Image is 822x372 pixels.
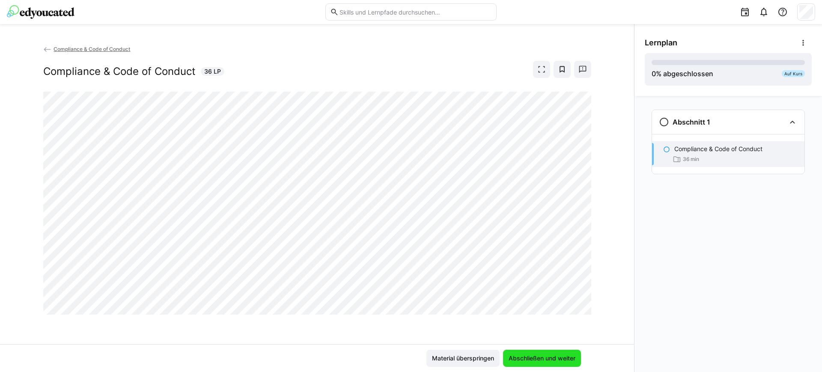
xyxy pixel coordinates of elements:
[43,65,196,78] h2: Compliance & Code of Conduct
[645,38,677,48] span: Lernplan
[683,156,699,163] span: 36 min
[204,67,221,76] span: 36 LP
[673,118,710,126] h3: Abschnitt 1
[652,68,713,79] div: % abgeschlossen
[431,354,495,363] span: Material überspringen
[426,350,500,367] button: Material überspringen
[54,46,130,52] span: Compliance & Code of Conduct
[674,145,762,153] p: Compliance & Code of Conduct
[339,8,492,16] input: Skills und Lernpfade durchsuchen…
[43,46,131,52] a: Compliance & Code of Conduct
[782,70,805,77] div: Auf Kurs
[507,354,577,363] span: Abschließen und weiter
[503,350,581,367] button: Abschließen und weiter
[652,69,656,78] span: 0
